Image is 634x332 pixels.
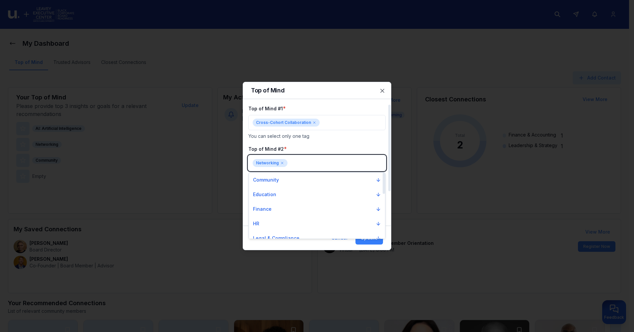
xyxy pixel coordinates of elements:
[250,174,384,186] button: Community
[250,203,384,215] button: Finance
[250,232,384,244] button: Legal & Compliance
[253,220,259,227] p: HR
[250,218,384,230] button: HR
[253,177,279,183] p: Community
[253,206,272,212] p: Finance
[250,189,384,200] button: Education
[253,235,299,242] p: Legal & Compliance
[253,191,276,198] p: Education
